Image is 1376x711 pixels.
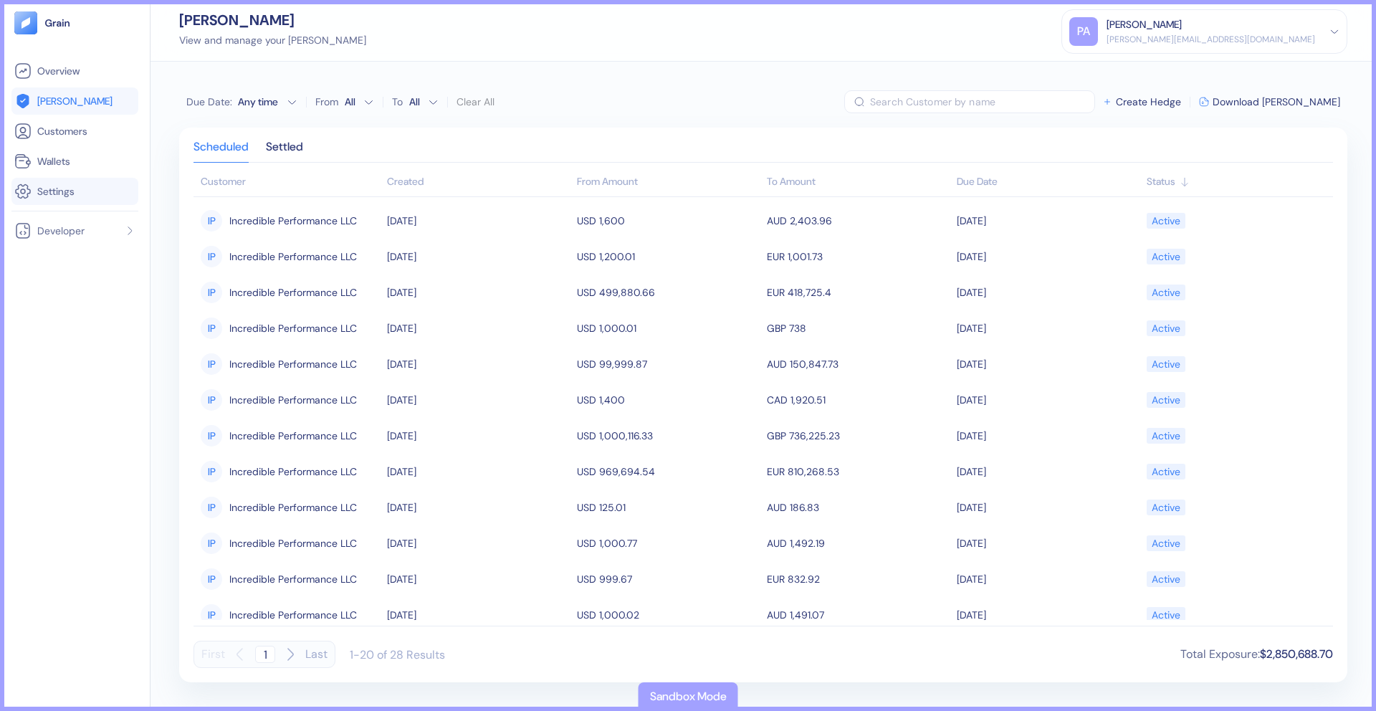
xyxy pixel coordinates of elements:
[383,203,573,239] td: [DATE]
[763,454,953,490] td: EUR 810,268.53
[193,168,383,197] th: Customer
[953,490,1143,525] td: [DATE]
[201,246,222,267] div: IP
[573,168,763,197] th: From Amount
[44,18,71,28] img: logo
[37,94,113,108] span: [PERSON_NAME]
[953,561,1143,597] td: [DATE]
[383,382,573,418] td: [DATE]
[37,64,80,78] span: Overview
[1107,17,1182,32] div: [PERSON_NAME]
[953,597,1143,633] td: [DATE]
[383,525,573,561] td: [DATE]
[1152,459,1180,484] div: Active
[201,425,222,447] div: IP
[1152,531,1180,555] div: Active
[238,95,281,109] div: Any time
[573,561,763,597] td: USD 999.67
[1116,97,1181,107] span: Create Hedge
[383,275,573,310] td: [DATE]
[573,490,763,525] td: USD 125.01
[201,533,222,554] div: IP
[229,424,357,448] span: Incredible Performance LLC
[1152,209,1180,233] div: Active
[953,346,1143,382] td: [DATE]
[763,346,953,382] td: AUD 150,847.73
[1147,174,1326,189] div: Sort ascending
[383,561,573,597] td: [DATE]
[14,92,135,110] a: [PERSON_NAME]
[201,353,222,375] div: IP
[953,203,1143,239] td: [DATE]
[763,275,953,310] td: EUR 418,725.4
[266,142,303,162] div: Settled
[14,183,135,200] a: Settings
[229,352,357,376] span: Incredible Performance LLC
[186,95,232,109] span: Due Date :
[305,641,328,668] button: Last
[953,275,1143,310] td: [DATE]
[573,310,763,346] td: USD 1,000.01
[957,174,1139,189] div: Sort ascending
[650,688,727,705] div: Sandbox Mode
[763,561,953,597] td: EUR 832.92
[573,239,763,275] td: USD 1,200.01
[37,154,70,168] span: Wallets
[14,123,135,140] a: Customers
[201,604,222,626] div: IP
[1152,316,1180,340] div: Active
[229,567,357,591] span: Incredible Performance LLC
[383,310,573,346] td: [DATE]
[383,418,573,454] td: [DATE]
[763,382,953,418] td: CAD 1,920.51
[763,203,953,239] td: AUD 2,403.96
[179,13,366,27] div: [PERSON_NAME]
[1152,388,1180,412] div: Active
[201,389,222,411] div: IP
[763,490,953,525] td: AUD 186.83
[37,124,87,138] span: Customers
[383,490,573,525] td: [DATE]
[341,90,374,113] button: From
[573,346,763,382] td: USD 99,999.87
[1102,97,1181,107] button: Create Hedge
[573,597,763,633] td: USD 1,000.02
[229,316,357,340] span: Incredible Performance LLC
[201,497,222,518] div: IP
[953,454,1143,490] td: [DATE]
[1152,424,1180,448] div: Active
[763,168,953,197] th: To Amount
[229,388,357,412] span: Incredible Performance LLC
[1213,97,1340,107] span: Download [PERSON_NAME]
[870,90,1095,113] input: Search Customer by name
[387,174,570,189] div: Sort ascending
[14,62,135,80] a: Overview
[201,641,225,668] button: First
[953,239,1143,275] td: [DATE]
[1152,244,1180,269] div: Active
[1069,17,1098,46] div: PA
[953,525,1143,561] td: [DATE]
[229,280,357,305] span: Incredible Performance LLC
[229,244,357,269] span: Incredible Performance LLC
[1107,33,1315,46] div: [PERSON_NAME][EMAIL_ADDRESS][DOMAIN_NAME]
[350,647,445,662] div: 1-20 of 28 Results
[1152,352,1180,376] div: Active
[37,224,85,238] span: Developer
[763,239,953,275] td: EUR 1,001.73
[229,459,357,484] span: Incredible Performance LLC
[193,142,249,162] div: Scheduled
[201,210,222,232] div: IP
[573,418,763,454] td: USD 1,000,116.33
[763,418,953,454] td: GBP 736,225.23
[1199,97,1340,107] button: Download [PERSON_NAME]
[573,525,763,561] td: USD 1,000.77
[1260,646,1333,662] span: $2,850,688.70
[229,495,357,520] span: Incredible Performance LLC
[1152,567,1180,591] div: Active
[573,382,763,418] td: USD 1,400
[229,603,357,627] span: Incredible Performance LLC
[383,454,573,490] td: [DATE]
[229,209,357,233] span: Incredible Performance LLC
[383,597,573,633] td: [DATE]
